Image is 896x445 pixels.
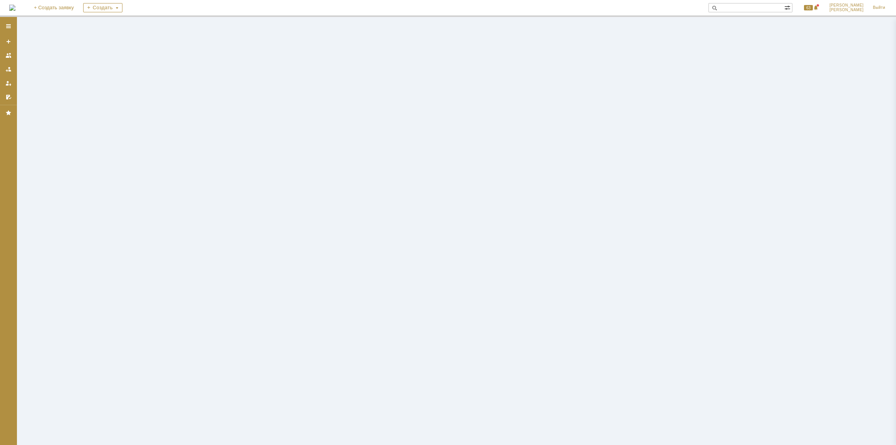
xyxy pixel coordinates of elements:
a: Перейти на домашнюю страницу [9,5,15,11]
a: Создать заявку [2,35,15,48]
a: Мои заявки [2,77,15,89]
span: Расширенный поиск [784,3,792,11]
div: Создать [83,3,122,12]
a: Мои согласования [2,91,15,103]
img: logo [9,5,15,11]
span: [PERSON_NAME] [829,8,864,12]
span: [PERSON_NAME] [829,3,864,8]
a: Заявки на командах [2,49,15,62]
a: Заявки в моей ответственности [2,63,15,76]
span: 63 [804,5,813,10]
